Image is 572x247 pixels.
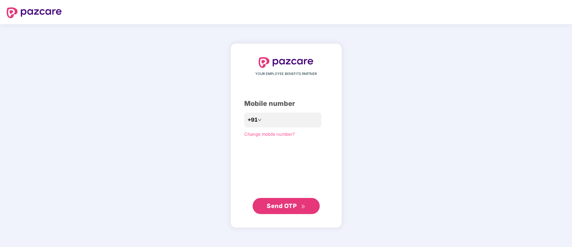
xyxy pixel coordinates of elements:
[244,98,328,109] div: Mobile number
[244,131,295,137] a: Change mobile number?
[258,118,262,122] span: down
[301,204,305,209] span: double-right
[7,7,62,18] img: logo
[255,71,317,77] span: YOUR EMPLOYEE BENEFITS PARTNER
[253,198,320,214] button: Send OTPdouble-right
[267,202,297,209] span: Send OTP
[259,57,314,68] img: logo
[248,116,258,124] span: +91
